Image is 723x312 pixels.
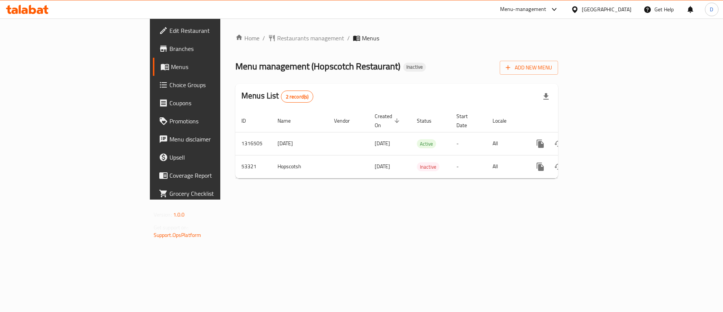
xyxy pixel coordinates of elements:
[362,34,379,43] span: Menus
[153,58,271,76] a: Menus
[154,210,172,220] span: Version:
[169,44,265,53] span: Branches
[417,163,439,171] span: Inactive
[235,109,610,178] table: enhanced table
[153,76,271,94] a: Choice Groups
[281,93,313,100] span: 2 record(s)
[169,171,265,180] span: Coverage Report
[417,116,441,125] span: Status
[403,63,426,72] div: Inactive
[531,158,549,176] button: more
[272,132,328,155] td: [DATE]
[277,34,344,43] span: Restaurants management
[549,158,567,176] button: Change Status
[375,138,390,148] span: [DATE]
[403,64,426,70] span: Inactive
[173,210,185,220] span: 1.0.0
[154,223,188,232] span: Get support on:
[153,148,271,166] a: Upsell
[450,132,487,155] td: -
[487,155,525,178] td: All
[525,109,610,132] th: Actions
[153,130,271,148] a: Menu disclaimer
[456,112,477,130] span: Start Date
[281,91,314,103] div: Total records count
[153,166,271,184] a: Coverage Report
[506,63,552,72] span: Add New Menu
[272,155,328,178] td: Hopscotsh
[235,34,558,43] nav: breadcrumb
[153,94,271,112] a: Coupons
[375,161,390,171] span: [DATE]
[500,61,558,75] button: Add New Menu
[450,155,487,178] td: -
[493,116,516,125] span: Locale
[235,58,400,75] span: Menu management ( Hopscotch Restaurant )
[334,116,360,125] span: Vendor
[268,34,344,43] a: Restaurants management
[153,184,271,203] a: Grocery Checklist
[710,5,713,14] span: D
[169,135,265,144] span: Menu disclaimer
[169,98,265,108] span: Coupons
[347,34,350,43] li: /
[169,80,265,89] span: Choice Groups
[171,62,265,71] span: Menus
[241,116,256,125] span: ID
[500,5,546,14] div: Menu-management
[582,5,631,14] div: [GEOGRAPHIC_DATA]
[278,116,300,125] span: Name
[169,189,265,198] span: Grocery Checklist
[153,112,271,130] a: Promotions
[417,140,436,148] span: Active
[154,230,201,240] a: Support.OpsPlatform
[241,90,313,103] h2: Menus List
[487,132,525,155] td: All
[531,135,549,153] button: more
[153,40,271,58] a: Branches
[537,88,555,106] div: Export file
[169,117,265,126] span: Promotions
[153,22,271,40] a: Edit Restaurant
[169,26,265,35] span: Edit Restaurant
[169,153,265,162] span: Upsell
[375,112,402,130] span: Created On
